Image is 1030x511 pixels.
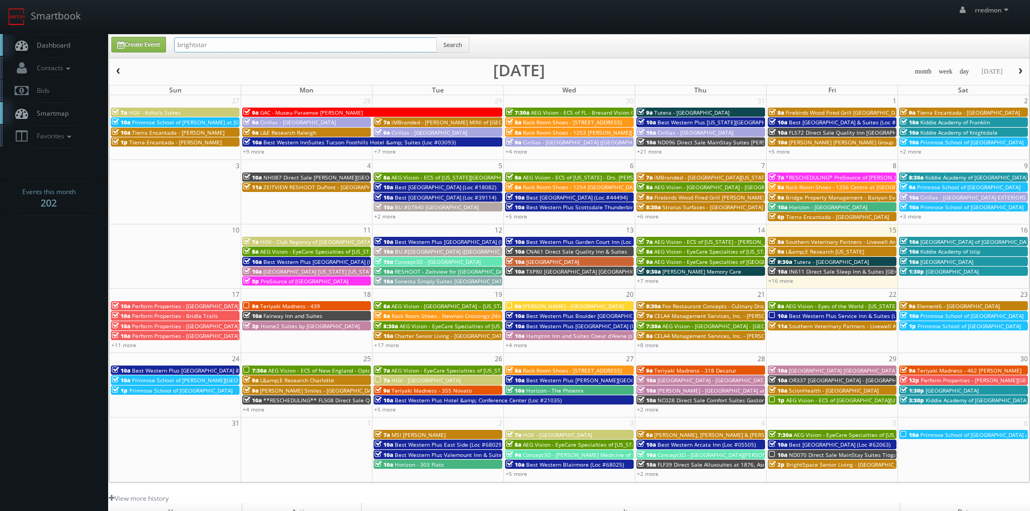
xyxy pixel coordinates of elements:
span: Kiddie Academy of Franklin [920,118,990,126]
span: 9a [243,118,258,126]
span: 10a [769,118,787,126]
span: Teriyaki Madness - 355 Novato [391,387,472,394]
span: 1p [769,396,785,404]
span: MSI [PERSON_NAME] [391,431,446,439]
span: 8:30a [900,174,923,181]
span: 10a [506,248,524,255]
span: [PERSON_NAME] - [GEOGRAPHIC_DATA] [523,302,623,310]
span: 9a [769,194,784,201]
span: 10a [375,238,393,245]
a: +3 more [900,213,921,220]
span: [GEOGRAPHIC_DATA] [GEOGRAPHIC_DATA] [789,367,896,374]
span: L&E Research Raleigh [260,129,316,136]
span: 7a [637,238,653,245]
span: 1:30p [900,268,924,275]
a: Create Event [111,37,166,52]
span: Best Western Arcata Inn (Loc #05505) [657,441,756,448]
span: Teriyaki Madness - 439 [260,302,320,310]
span: [GEOGRAPHIC_DATA] [926,387,979,394]
span: Kiddie Academy of Islip [920,248,980,255]
span: 10a [243,396,262,404]
span: GAC - Museu Paraense [PERSON_NAME] [260,109,363,116]
span: Perform Properties - [GEOGRAPHIC_DATA] [132,322,239,330]
span: 10a [112,332,130,340]
span: 11a [769,322,787,330]
span: CNA61 Direct Sale Quality Inn & Suites [526,248,627,255]
span: AEG Vision - ECS of New England - OptomEyes Health – [GEOGRAPHIC_DATA] [268,367,466,374]
span: Best Western InnSuites Tucson Foothills Hotel &amp; Suites (Loc #03093) [263,138,456,146]
span: 10a [112,302,130,310]
span: 8a [506,174,521,181]
span: Primrose School of [GEOGRAPHIC_DATA] [129,387,232,394]
span: 8a [375,174,390,181]
a: +11 more [111,341,136,349]
span: Perform Properties - Bridle Trails [132,312,218,320]
span: 9a [375,387,390,394]
span: 8a [637,332,653,340]
span: 9a [900,109,915,116]
span: Best Western Plus [US_STATE][GEOGRAPHIC_DATA] [GEOGRAPHIC_DATA] (Loc #37096) [657,118,878,126]
span: 3p [243,322,259,330]
span: 7a [769,174,784,181]
span: **RESCHEDULING** FL508 Direct Sale Quality Inn Oceanfront [263,396,425,404]
span: Best Western Plus [GEOGRAPHIC_DATA] & Suites (Loc #45093) [132,367,293,374]
span: 8a [506,183,521,191]
span: [PERSON_NAME] Smiles - [GEOGRAPHIC_DATA] [260,387,380,394]
span: 10a [375,248,393,255]
span: 10a [900,238,919,245]
a: +21 more [637,148,662,155]
span: Best [GEOGRAPHIC_DATA] (Loc #44494) [526,194,628,201]
span: 10a [506,268,524,275]
span: Perform Properties - [GEOGRAPHIC_DATA] [132,332,239,340]
span: 10a [375,441,393,448]
span: [PERSON_NAME] - [GEOGRAPHIC_DATA] at Heritage [657,387,790,394]
span: Kiddie Academy of Knightdale [920,129,998,136]
span: 11a [243,183,262,191]
span: Favorites [31,131,74,141]
span: rredmon [975,5,1012,15]
span: AEG Vision - EyeCare Specialties of [US_STATE] - In Focus Vision Center [523,441,706,448]
span: Best Western Plus [GEOGRAPHIC_DATA] (Loc #11187) [526,322,663,330]
span: Southern Veterinary Partners - Livewell Animal Urgent Care of Goodyear [789,322,976,330]
span: 10a [637,387,656,394]
span: OR337 [GEOGRAPHIC_DATA] - [GEOGRAPHIC_DATA] [789,376,919,384]
span: 9a [637,109,653,116]
span: 10a [243,138,262,146]
span: Best [GEOGRAPHIC_DATA] & Suites (Loc #37117) [789,118,914,126]
span: 9a [243,129,258,136]
span: 9a [375,129,390,136]
span: Tierra Encantada - [PERSON_NAME] [132,129,224,136]
span: Perform Properties - [GEOGRAPHIC_DATA] [132,302,239,310]
span: Concept3D - [GEOGRAPHIC_DATA] [395,258,481,266]
span: 9a [900,302,915,310]
span: Best Western Plus Hotel &amp; Conference Center (Loc #21035) [395,396,562,404]
a: +6 more [637,213,659,220]
span: 8a [637,248,653,255]
span: CELA4 Management Services, Inc. - [PERSON_NAME] Hyundai [654,312,813,320]
span: 10a [506,258,524,266]
span: Best Western Plus Scottsdale Thunderbird Suites (Loc #03156) [526,203,689,211]
span: AEG Vision - [GEOGRAPHIC_DATA] – [US_STATE][GEOGRAPHIC_DATA]. ([GEOGRAPHIC_DATA]) [391,302,624,310]
span: 7a [375,118,390,126]
span: RESHOOT - Zeitview for [GEOGRAPHIC_DATA] [395,268,511,275]
span: 10a [112,129,130,136]
span: 10a [375,268,393,275]
span: Primrose School of [GEOGRAPHIC_DATA] [920,312,1024,320]
input: Search for Events [174,37,437,52]
span: Horizon - [GEOGRAPHIC_DATA] [789,203,867,211]
span: Teriyaki Madness - 318 Decatur [654,367,736,374]
span: AEG Vision - ECS of [GEOGRAPHIC_DATA][US_STATE] - North Garland Vision (Headshot Only) [786,396,1021,404]
span: 9a [637,367,653,374]
span: Primrose School of [GEOGRAPHIC_DATA] [917,183,1020,191]
span: 1p [900,322,916,330]
span: Rack Room Shoes - [STREET_ADDRESS] [523,367,622,374]
span: 10a [637,376,656,384]
span: Stratus Surfaces - [GEOGRAPHIC_DATA] Slab Gallery [662,203,796,211]
span: 9a [900,183,915,191]
span: 9a [506,138,521,146]
span: 10a [243,268,262,275]
a: +4 more [506,148,527,155]
span: FL572 Direct Sale Quality Inn [GEOGRAPHIC_DATA] North I-75 [789,129,947,136]
span: Tierra Encantada - [PERSON_NAME] [129,138,222,146]
span: iMBranded - [PERSON_NAME] MINI of [GEOGRAPHIC_DATA] [391,118,543,126]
